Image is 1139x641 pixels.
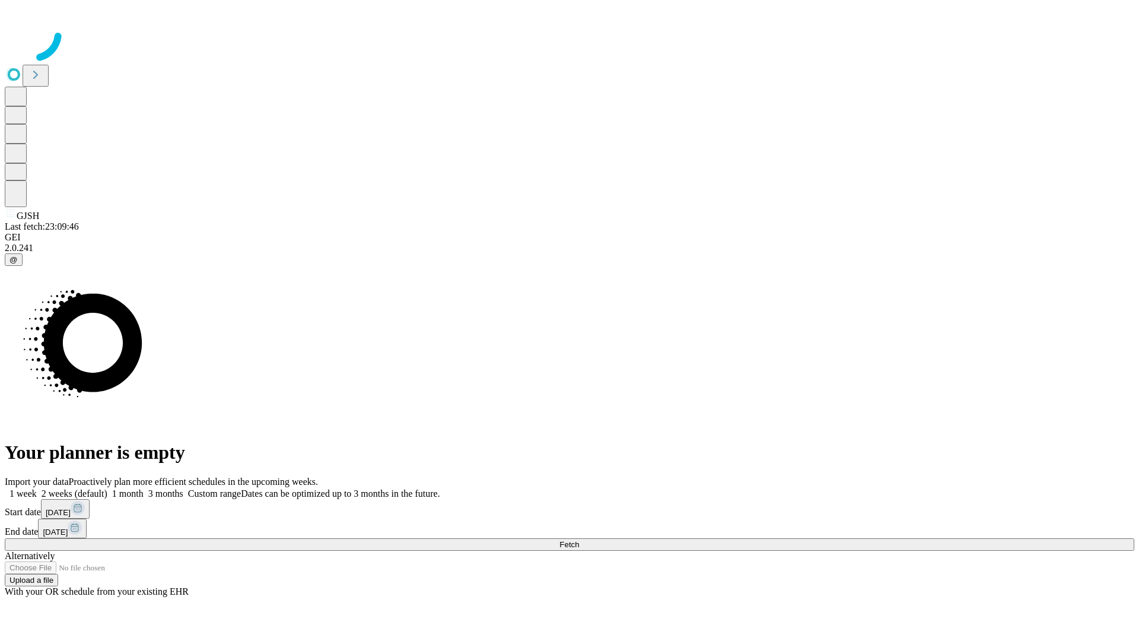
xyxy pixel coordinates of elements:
[5,477,69,487] span: Import your data
[112,488,144,499] span: 1 month
[148,488,183,499] span: 3 months
[5,499,1134,519] div: Start date
[41,499,90,519] button: [DATE]
[188,488,241,499] span: Custom range
[5,243,1134,253] div: 2.0.241
[43,528,68,537] span: [DATE]
[9,488,37,499] span: 1 week
[5,232,1134,243] div: GEI
[9,255,18,264] span: @
[38,519,87,538] button: [DATE]
[5,538,1134,551] button: Fetch
[5,574,58,586] button: Upload a file
[241,488,440,499] span: Dates can be optimized up to 3 months in the future.
[42,488,107,499] span: 2 weeks (default)
[5,253,23,266] button: @
[5,551,55,561] span: Alternatively
[5,442,1134,464] h1: Your planner is empty
[17,211,39,221] span: GJSH
[5,586,189,596] span: With your OR schedule from your existing EHR
[46,508,71,517] span: [DATE]
[69,477,318,487] span: Proactively plan more efficient schedules in the upcoming weeks.
[5,221,79,231] span: Last fetch: 23:09:46
[559,540,579,549] span: Fetch
[5,519,1134,538] div: End date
